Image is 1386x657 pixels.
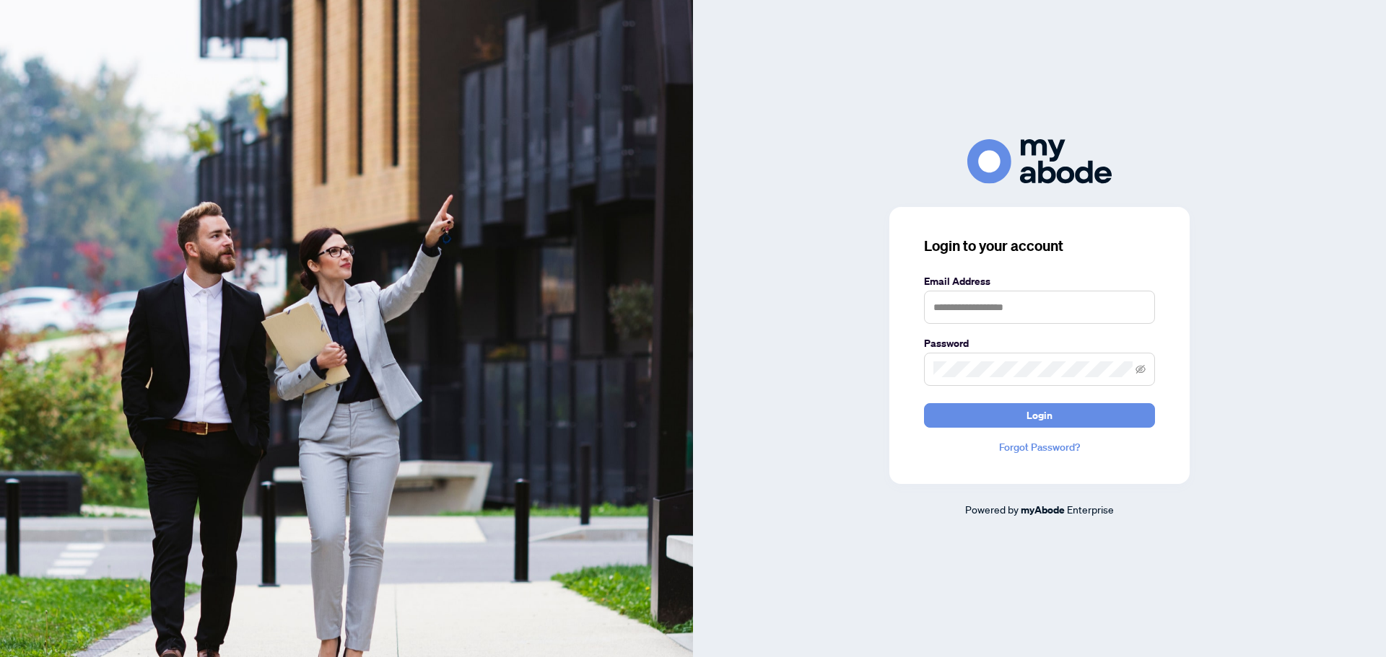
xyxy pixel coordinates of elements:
[1136,364,1146,374] span: eye-invisible
[967,139,1112,183] img: ma-logo
[924,403,1155,428] button: Login
[1027,404,1052,427] span: Login
[924,236,1155,256] h3: Login to your account
[1021,502,1065,518] a: myAbode
[924,439,1155,455] a: Forgot Password?
[924,335,1155,351] label: Password
[965,503,1019,516] span: Powered by
[1067,503,1114,516] span: Enterprise
[924,273,1155,289] label: Email Address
